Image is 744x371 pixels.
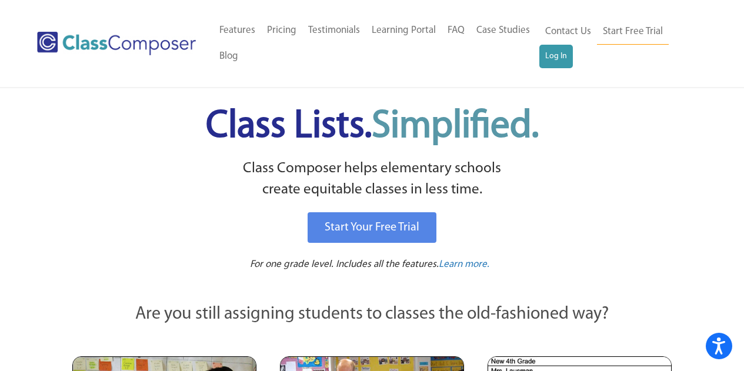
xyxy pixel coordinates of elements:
[366,18,442,44] a: Learning Portal
[213,18,261,44] a: Features
[250,259,439,269] span: For one grade level. Includes all the features.
[597,19,669,45] a: Start Free Trial
[539,19,698,68] nav: Header Menu
[37,32,196,55] img: Class Composer
[471,18,536,44] a: Case Studies
[71,158,674,201] p: Class Composer helps elementary schools create equitable classes in less time.
[261,18,302,44] a: Pricing
[539,19,597,45] a: Contact Us
[72,302,672,327] p: Are you still assigning students to classes the old-fashioned way?
[206,108,539,146] span: Class Lists.
[302,18,366,44] a: Testimonials
[325,222,419,233] span: Start Your Free Trial
[439,258,489,272] a: Learn more.
[539,45,573,68] a: Log In
[213,18,539,69] nav: Header Menu
[439,259,489,269] span: Learn more.
[213,44,244,69] a: Blog
[372,108,539,146] span: Simplified.
[308,212,436,243] a: Start Your Free Trial
[442,18,471,44] a: FAQ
